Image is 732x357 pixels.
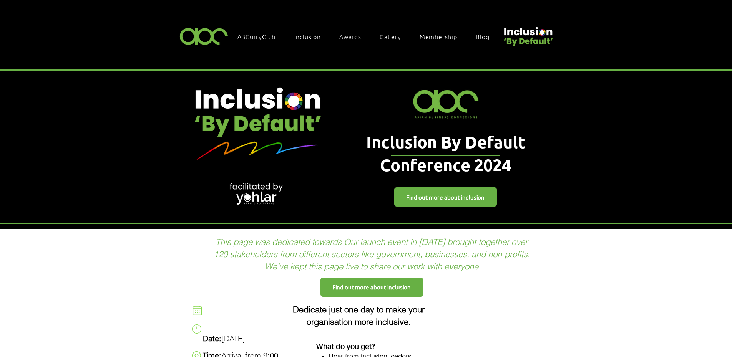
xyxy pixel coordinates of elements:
span: Date: [203,334,221,343]
span: Membership [420,32,457,41]
span: What do you get? [316,342,375,350]
a: Membership [416,28,469,45]
a: ABCurryClub [234,28,287,45]
a: Find out more about inclusion [320,278,423,297]
nav: Site [234,28,501,45]
span: Blog [476,32,489,41]
img: ABC-Logo-Blank-Background-01-01-2.png [178,25,231,47]
span: This page was dedicated towards Our launch event in [DATE] brought together over 120 stakeholders... [214,236,530,272]
span: Awards [339,32,361,41]
a: Blog [472,28,501,45]
span: Inclusion By Default Conference 2024 [366,131,525,175]
span: Dedicate just one day to make your organisation more inclusive. [293,304,425,327]
div: Awards [335,28,373,45]
img: Untitled design (22).png [165,46,350,198]
a: Gallery [376,28,413,45]
span: Find out more about inclusion [406,193,485,201]
span: ABCurryClub [237,32,276,41]
img: ABC-Logo-Blank-Background-01-01-2.png [409,85,483,122]
span: Find out more about inclusion [332,283,411,291]
span: [DATE] [203,334,245,343]
span: Gallery [380,32,401,41]
a: Find out more about inclusion [394,187,497,207]
img: Untitled design (22).png [501,21,554,47]
div: Inclusion [290,28,332,45]
span: Inclusion [294,32,321,41]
